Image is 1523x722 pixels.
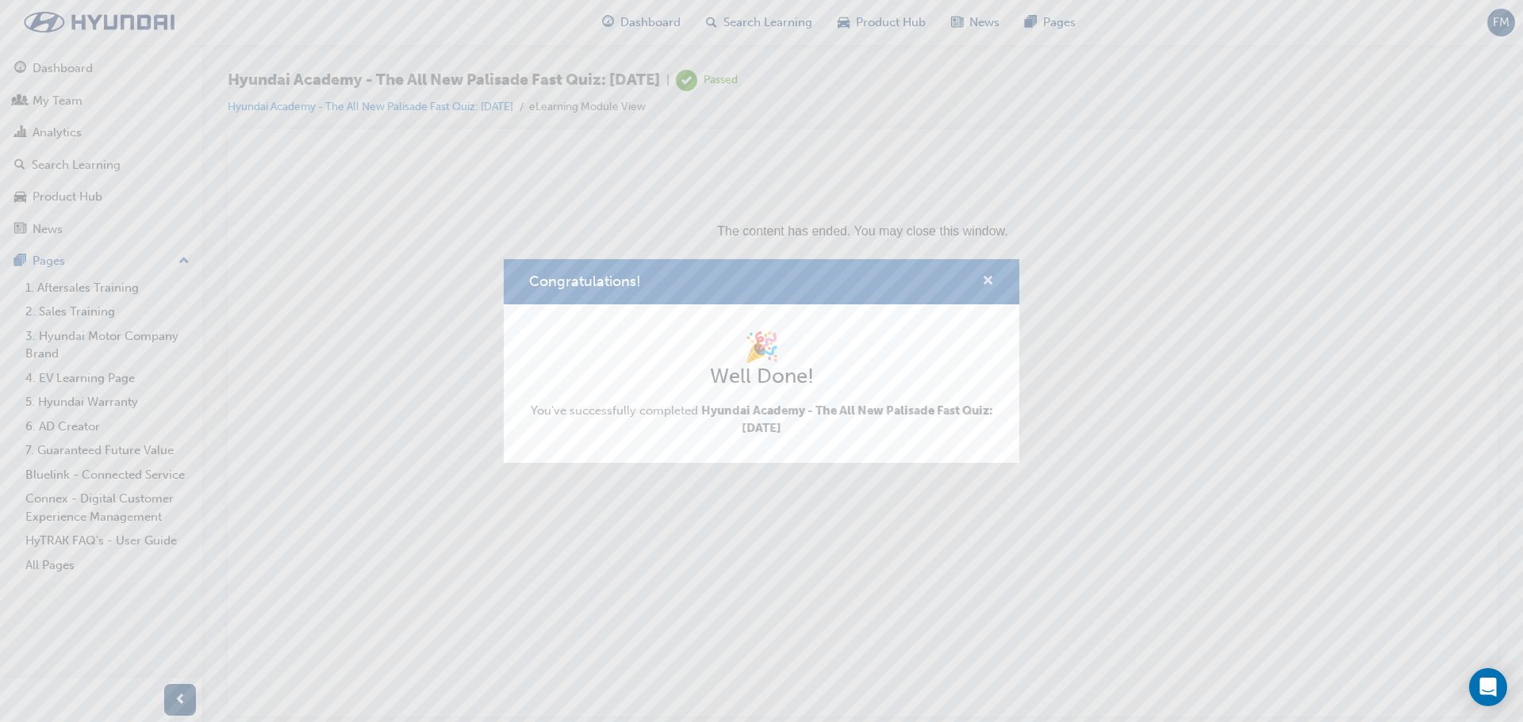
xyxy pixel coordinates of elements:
[982,272,994,292] button: cross-icon
[504,259,1019,463] div: Congratulations!
[529,364,994,389] h2: Well Done!
[6,13,1238,84] p: The content has ended. You may close this window.
[1469,668,1507,706] div: Open Intercom Messenger
[529,273,641,290] span: Congratulations!
[529,330,994,365] h1: 🎉
[529,402,994,437] span: You've successfully completed
[982,275,994,289] span: cross-icon
[701,403,993,436] span: Hyundai Academy - The All New Palisade Fast Quiz: [DATE]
